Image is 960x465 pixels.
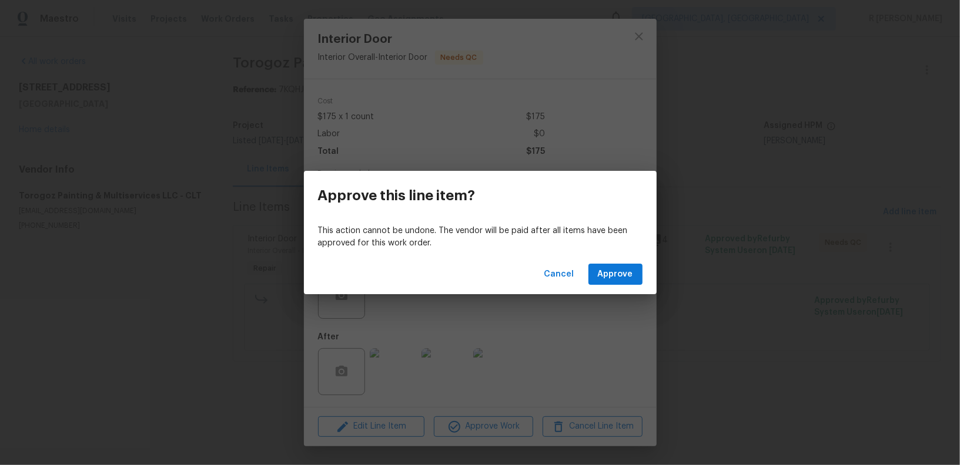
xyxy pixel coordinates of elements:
span: Cancel [544,267,574,282]
p: This action cannot be undone. The vendor will be paid after all items have been approved for this... [318,225,643,250]
span: Approve [598,267,633,282]
h3: Approve this line item? [318,187,476,204]
button: Approve [588,264,643,285]
button: Cancel [540,264,579,285]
